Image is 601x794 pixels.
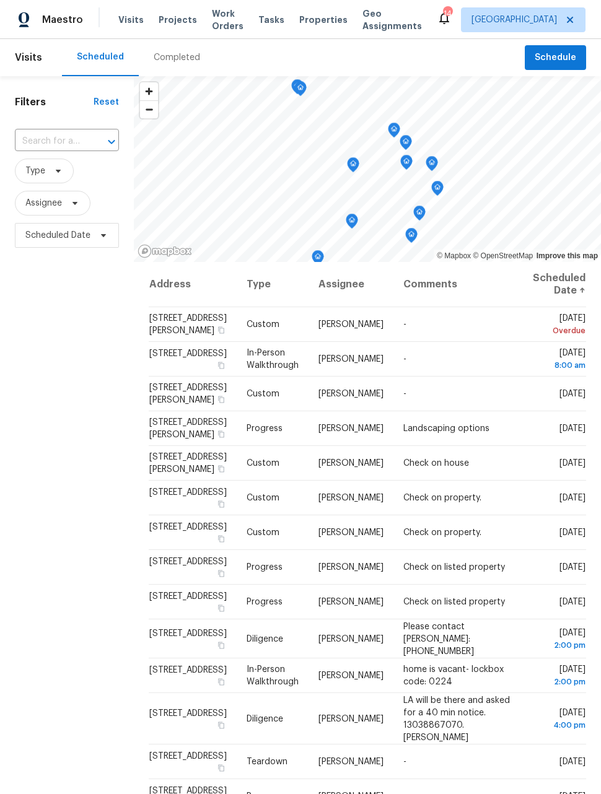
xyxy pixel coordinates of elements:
span: [DATE] [533,314,586,337]
button: Copy Address [216,463,227,474]
span: Check on listed property [403,598,505,606]
button: Copy Address [216,762,227,774]
div: Map marker [400,135,412,154]
div: Completed [154,51,200,64]
span: [PERSON_NAME] [318,714,384,723]
div: 2:00 pm [533,639,586,651]
button: Copy Address [216,360,227,371]
button: Copy Address [216,325,227,336]
button: Copy Address [216,429,227,440]
span: Diligence [247,634,283,643]
span: [STREET_ADDRESS] [149,349,227,358]
span: [DATE] [559,528,586,537]
span: Projects [159,14,197,26]
button: Copy Address [216,533,227,544]
span: Properties [299,14,348,26]
button: Copy Address [216,639,227,650]
span: [GEOGRAPHIC_DATA] [472,14,557,26]
span: [PERSON_NAME] [318,757,384,766]
span: Visits [15,44,42,71]
span: [STREET_ADDRESS] [149,557,227,566]
span: Please contact [PERSON_NAME]: [PHONE_NUMBER] [403,622,474,655]
span: [DATE] [533,708,586,731]
div: Map marker [426,156,438,175]
span: Landscaping options [403,424,489,433]
span: home is vacant- lockbox code: 0224 [403,665,504,686]
span: [PERSON_NAME] [318,390,384,398]
div: Map marker [388,123,400,142]
div: Map marker [405,228,418,247]
span: Custom [247,459,279,468]
span: Check on property. [403,494,481,502]
span: [PERSON_NAME] [318,459,384,468]
span: - [403,390,406,398]
span: [STREET_ADDRESS] [149,752,227,761]
th: Comments [393,262,523,307]
div: Map marker [413,206,426,225]
span: [DATE] [559,494,586,502]
th: Scheduled Date ↑ [523,262,586,307]
span: Custom [247,494,279,502]
span: In-Person Walkthrough [247,349,299,370]
div: Scheduled [77,51,124,63]
span: Progress [247,424,283,433]
a: Mapbox homepage [138,244,192,258]
button: Copy Address [216,676,227,687]
button: Copy Address [216,394,227,405]
span: [PERSON_NAME] [318,671,384,680]
span: [STREET_ADDRESS] [149,523,227,531]
span: [PERSON_NAME] [318,634,384,643]
span: [STREET_ADDRESS][PERSON_NAME] [149,418,227,439]
button: Zoom in [140,82,158,100]
span: [DATE] [559,757,586,766]
div: Map marker [347,157,359,177]
span: - [403,355,406,364]
span: LA will be there and asked for a 40 min notice. 13038867070. [PERSON_NAME] [403,696,510,741]
a: OpenStreetMap [473,251,533,260]
th: Type [237,262,309,307]
span: Custom [247,528,279,537]
span: [DATE] [559,563,586,572]
span: - [403,757,406,766]
span: Schedule [535,50,576,66]
button: Copy Address [216,719,227,730]
span: Check on property. [403,528,481,537]
span: In-Person Walkthrough [247,665,299,686]
span: [DATE] [533,349,586,372]
span: [PERSON_NAME] [318,563,384,572]
span: - [403,320,406,329]
span: Custom [247,390,279,398]
span: Geo Assignments [362,7,422,32]
span: Progress [247,563,283,572]
div: 4:00 pm [533,718,586,731]
span: Diligence [247,714,283,723]
div: 14 [443,7,452,20]
span: [STREET_ADDRESS] [149,592,227,601]
a: Mapbox [437,251,471,260]
span: [PERSON_NAME] [318,320,384,329]
h1: Filters [15,96,94,108]
span: [STREET_ADDRESS][PERSON_NAME] [149,383,227,404]
div: Map marker [312,250,324,269]
span: [DATE] [559,598,586,606]
span: [STREET_ADDRESS] [149,629,227,637]
span: [PERSON_NAME] [318,598,384,606]
button: Copy Address [216,499,227,510]
div: Map marker [400,155,413,174]
span: Visits [118,14,144,26]
span: Progress [247,598,283,606]
span: [STREET_ADDRESS] [149,666,227,674]
span: [PERSON_NAME] [318,494,384,502]
button: Zoom out [140,100,158,118]
span: Work Orders [212,7,243,32]
div: Map marker [431,181,444,200]
button: Open [103,133,120,151]
span: [STREET_ADDRESS] [149,709,227,717]
span: [DATE] [559,424,586,433]
span: Zoom out [140,101,158,118]
span: Scheduled Date [25,229,90,242]
div: Map marker [346,214,358,233]
a: Improve this map [537,251,598,260]
span: [DATE] [559,390,586,398]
